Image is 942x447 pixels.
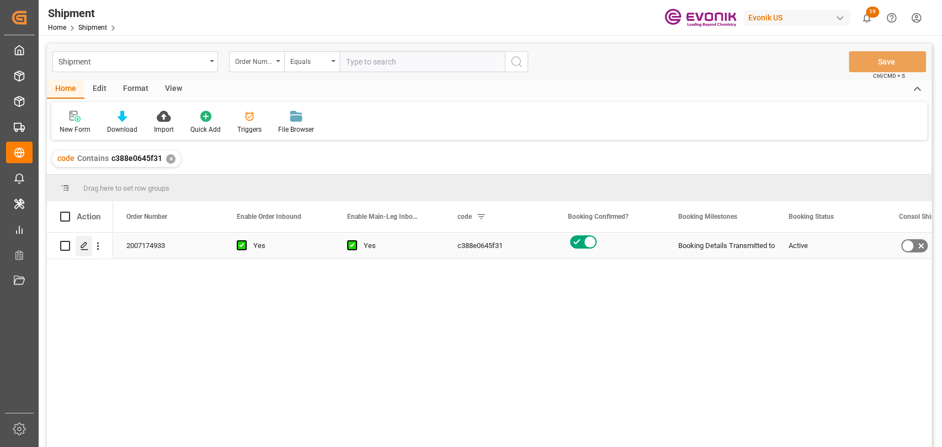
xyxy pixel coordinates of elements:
div: Equals [290,54,328,67]
div: Evonik US [744,10,850,26]
div: Press SPACE to select this row. [47,233,113,259]
div: Quick Add [190,125,221,134]
div: Home [47,80,84,99]
button: open menu [229,51,284,72]
span: c388e0645f31 [111,154,162,163]
button: open menu [284,51,339,72]
span: Booking Status [789,213,834,220]
div: Action [77,212,100,222]
div: Order Number [235,54,273,67]
button: Help Center [879,6,904,30]
a: Shipment [78,24,107,31]
div: Yes [253,233,321,258]
div: 2007174933 [113,233,223,258]
input: Type to search [339,51,505,72]
div: Shipment [58,54,206,68]
span: Enable Main-Leg Inbound [347,213,421,220]
span: Booking Milestones [678,213,737,220]
span: Drag here to set row groups [83,184,169,192]
span: Contains [77,154,109,163]
div: Shipment [48,5,119,21]
span: code [457,213,472,220]
div: Active [789,233,872,258]
div: Yes [364,233,431,258]
img: Evonik-brand-mark-Deep-Purple-RGB.jpeg_1700498283.jpeg [664,8,736,28]
span: code [57,154,74,163]
span: Booking Confirmed? [568,213,629,220]
div: c388e0645f31 [444,233,555,258]
span: Ctrl/CMD + S [873,72,905,80]
div: Booking Details Transmitted to SAP [678,233,762,258]
div: Import [154,125,174,134]
span: Enable Order Inbound [237,213,301,220]
div: File Browser [278,125,314,134]
div: Triggers [237,125,262,134]
button: search button [505,51,528,72]
div: Download [107,125,137,134]
div: Edit [84,80,115,99]
button: Save [849,51,926,72]
div: ✕ [166,154,175,164]
button: Evonik US [744,7,854,28]
button: open menu [52,51,218,72]
a: Home [48,24,66,31]
div: New Form [60,125,91,134]
div: View [157,80,190,99]
button: show 19 new notifications [854,6,879,30]
span: Order Number [126,213,167,220]
span: 19 [866,7,879,18]
div: Format [115,80,157,99]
